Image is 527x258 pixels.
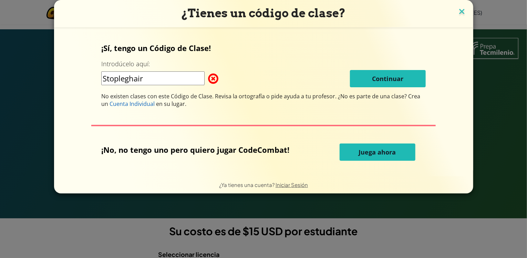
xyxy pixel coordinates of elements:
button: Continuar [350,70,426,87]
label: Introdúcelo aquí: [101,60,150,68]
img: close icon [457,7,466,17]
span: ¿Tienes un código de clase? [182,6,345,20]
span: Juega ahora [359,148,396,156]
p: ¡No, no tengo uno pero quiero jugar CodeCombat! [101,145,294,155]
button: Juega ahora [340,143,415,161]
p: ¡Sí, tengo un Código de Clase! [101,43,426,53]
span: en su lugar. [155,100,186,108]
span: ¿Ya tienes una cuenta? [219,181,276,188]
span: ¿No es parte de una clase? Crea un [101,92,420,108]
a: Iniciar Sesión [276,181,308,188]
span: No existen clases con este Código de Clase. Revisa la ortografía o pide ayuda a tu profesor. [101,92,338,100]
span: Cuenta Individual [110,100,155,108]
span: Continuar [372,75,403,83]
